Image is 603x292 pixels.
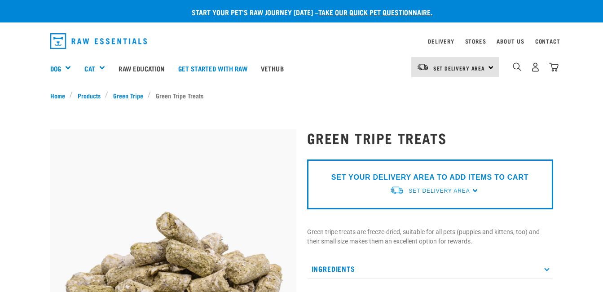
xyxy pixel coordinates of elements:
[50,33,147,49] img: Raw Essentials Logo
[50,63,61,74] a: Dog
[84,63,95,74] a: Cat
[112,50,171,86] a: Raw Education
[43,30,560,53] nav: dropdown navigation
[390,186,404,195] img: van-moving.png
[73,91,105,100] a: Products
[108,91,148,100] a: Green Tripe
[549,62,559,72] img: home-icon@2x.png
[433,66,485,70] span: Set Delivery Area
[331,172,528,183] p: SET YOUR DELIVERY AREA TO ADD ITEMS TO CART
[535,40,560,43] a: Contact
[417,63,429,71] img: van-moving.png
[318,10,432,14] a: take our quick pet questionnaire.
[307,259,553,279] p: Ingredients
[497,40,524,43] a: About Us
[513,62,521,71] img: home-icon-1@2x.png
[465,40,486,43] a: Stores
[172,50,254,86] a: Get started with Raw
[409,188,470,194] span: Set Delivery Area
[307,227,553,246] p: Green tripe treats are freeze-dried, suitable for all pets (puppies and kittens, too) and their s...
[50,91,70,100] a: Home
[50,91,553,100] nav: breadcrumbs
[428,40,454,43] a: Delivery
[254,50,290,86] a: Vethub
[531,62,540,72] img: user.png
[307,130,553,146] h1: Green Tripe Treats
